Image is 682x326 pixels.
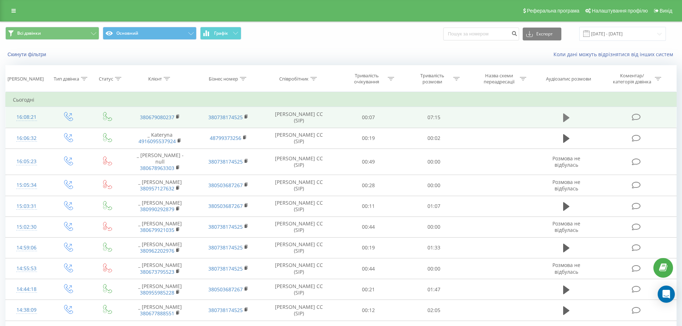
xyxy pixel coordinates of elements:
td: 07:15 [401,107,467,128]
div: 15:05:34 [13,178,40,192]
a: 380962202976 [140,247,174,254]
div: [PERSON_NAME] [8,76,44,82]
div: Бізнес номер [209,76,238,82]
span: Розмова не відбулась [552,179,580,192]
a: 380957127632 [140,185,174,192]
div: Аудіозапис розмови [546,76,591,82]
td: 00:02 [401,128,467,149]
div: 14:38:09 [13,303,40,317]
a: 380738174525 [208,223,243,230]
td: _ [PERSON_NAME] [126,300,194,321]
span: Розмова не відбулась [552,220,580,233]
a: 380738174525 [208,114,243,121]
a: 380679921035 [140,227,174,233]
div: 15:02:30 [13,220,40,234]
td: 00:00 [401,175,467,196]
div: 14:44:18 [13,282,40,296]
button: Скинути фільтри [5,51,50,58]
td: 00:00 [401,149,467,175]
div: Open Intercom Messenger [658,286,675,303]
span: Всі дзвінки [17,30,41,36]
div: Співробітник [279,76,309,82]
td: 00:00 [401,216,467,237]
div: 16:05:23 [13,155,40,169]
div: 15:03:31 [13,199,40,213]
td: [PERSON_NAME] CC (SIP) [262,279,336,300]
div: 16:08:21 [13,110,40,124]
td: 02:05 [401,300,467,321]
div: 14:59:06 [13,241,40,255]
div: Клієнт [148,76,162,82]
td: 00:11 [336,196,401,216]
td: _ Kateryna [126,128,194,149]
div: Тривалість очікування [348,73,386,85]
td: 00:07 [336,107,401,128]
td: [PERSON_NAME] CC (SIP) [262,107,336,128]
a: 48799373256 [210,135,241,141]
td: 00:49 [336,149,401,175]
td: [PERSON_NAME] CC (SIP) [262,175,336,196]
button: Основний [103,27,197,40]
td: 00:28 [336,175,401,196]
td: [PERSON_NAME] CC (SIP) [262,128,336,149]
td: _ [PERSON_NAME] [126,175,194,196]
td: 01:07 [401,196,467,216]
td: _ [PERSON_NAME] [126,258,194,279]
a: 380738174525 [208,307,243,313]
td: [PERSON_NAME] CC (SIP) [262,149,336,175]
a: 380955985228 [140,289,174,296]
a: 380503687267 [208,203,243,209]
td: [PERSON_NAME] CC (SIP) [262,237,336,258]
td: Сьогодні [6,93,677,107]
td: 01:33 [401,237,467,258]
button: Графік [200,27,241,40]
span: Розмова не відбулась [552,155,580,168]
td: _ [PERSON_NAME] [126,216,194,237]
button: Експорт [523,28,561,40]
a: 380677888551 [140,310,174,317]
a: 380678963303 [140,165,174,171]
span: Реферальна програма [527,8,580,14]
a: 380679080237 [140,114,174,121]
a: 380738174525 [208,158,243,165]
div: Тривалість розмови [413,73,451,85]
td: 00:44 [336,216,401,237]
a: 380738174525 [208,265,243,272]
div: 14:55:53 [13,262,40,276]
div: Коментар/категорія дзвінка [611,73,653,85]
div: 16:06:32 [13,131,40,145]
td: [PERSON_NAME] CC (SIP) [262,216,336,237]
td: _ [PERSON_NAME] - null [126,149,194,175]
td: _ [PERSON_NAME] [126,196,194,216]
td: 00:12 [336,300,401,321]
td: _ [PERSON_NAME] [126,237,194,258]
a: Коли дані можуть відрізнятися вiд інших систем [553,51,677,58]
span: Вихід [660,8,672,14]
div: Тип дзвінка [54,76,79,82]
td: 00:21 [336,279,401,300]
td: 00:00 [401,258,467,279]
td: 00:19 [336,237,401,258]
a: 380503687267 [208,286,243,293]
td: _ [PERSON_NAME] [126,279,194,300]
td: 00:19 [336,128,401,149]
a: 380503687267 [208,182,243,189]
td: 01:47 [401,279,467,300]
a: 380990292879 [140,206,174,213]
span: Розмова не відбулась [552,262,580,275]
div: Статус [99,76,113,82]
td: [PERSON_NAME] CC (SIP) [262,258,336,279]
button: Всі дзвінки [5,27,99,40]
span: Графік [214,31,228,36]
span: Налаштування профілю [592,8,648,14]
a: 4916095537924 [139,138,176,145]
td: 00:44 [336,258,401,279]
input: Пошук за номером [443,28,519,40]
td: [PERSON_NAME] CC (SIP) [262,300,336,321]
div: Назва схеми переадресації [480,73,518,85]
a: 380673795523 [140,268,174,275]
a: 380738174525 [208,244,243,251]
td: [PERSON_NAME] CC (SIP) [262,196,336,216]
